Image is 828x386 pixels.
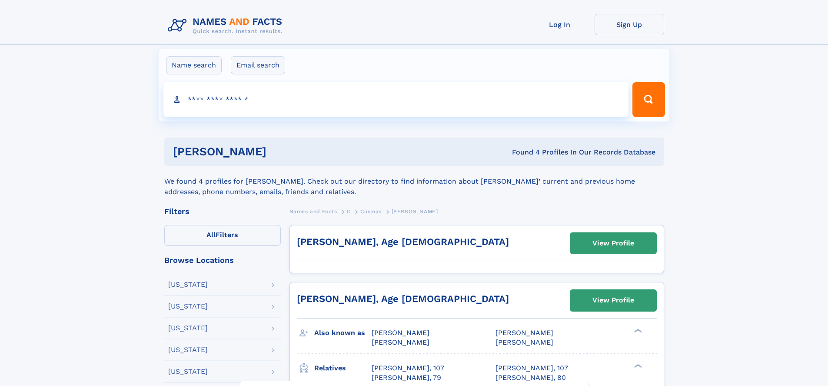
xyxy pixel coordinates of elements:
span: [PERSON_NAME] [495,329,553,337]
a: [PERSON_NAME], 107 [495,363,568,373]
span: [PERSON_NAME] [372,338,429,346]
span: Casmas [360,208,382,215]
span: [PERSON_NAME] [392,208,438,215]
div: ❯ [632,363,642,369]
h1: [PERSON_NAME] [173,146,389,157]
span: C [347,208,351,215]
div: We found 4 profiles for [PERSON_NAME]. Check out our directory to find information about [PERSON_... [164,166,664,197]
a: View Profile [570,233,656,254]
label: Email search [231,56,285,74]
span: [PERSON_NAME] [372,329,429,337]
a: Sign Up [595,14,664,35]
a: View Profile [570,290,656,311]
div: ❯ [632,328,642,333]
div: [US_STATE] [168,281,208,288]
div: [US_STATE] [168,303,208,310]
div: [US_STATE] [168,368,208,375]
a: Log In [525,14,595,35]
h3: Also known as [314,326,372,340]
div: Filters [164,208,281,215]
div: View Profile [592,233,634,253]
div: View Profile [592,290,634,310]
span: [PERSON_NAME] [495,338,553,346]
button: Search Button [632,82,665,117]
a: Casmas [360,206,382,217]
img: Logo Names and Facts [164,14,289,37]
div: [US_STATE] [168,325,208,332]
span: All [206,231,216,239]
label: Filters [164,225,281,246]
label: Name search [166,56,222,74]
a: [PERSON_NAME], 107 [372,363,444,373]
h3: Relatives [314,361,372,376]
input: search input [163,82,629,117]
a: [PERSON_NAME], Age [DEMOGRAPHIC_DATA] [297,293,509,304]
a: Names and Facts [289,206,337,217]
div: [US_STATE] [168,346,208,353]
a: [PERSON_NAME], 80 [495,373,566,383]
a: [PERSON_NAME], Age [DEMOGRAPHIC_DATA] [297,236,509,247]
div: Browse Locations [164,256,281,264]
a: [PERSON_NAME], 79 [372,373,441,383]
a: C [347,206,351,217]
div: Found 4 Profiles In Our Records Database [389,148,655,157]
